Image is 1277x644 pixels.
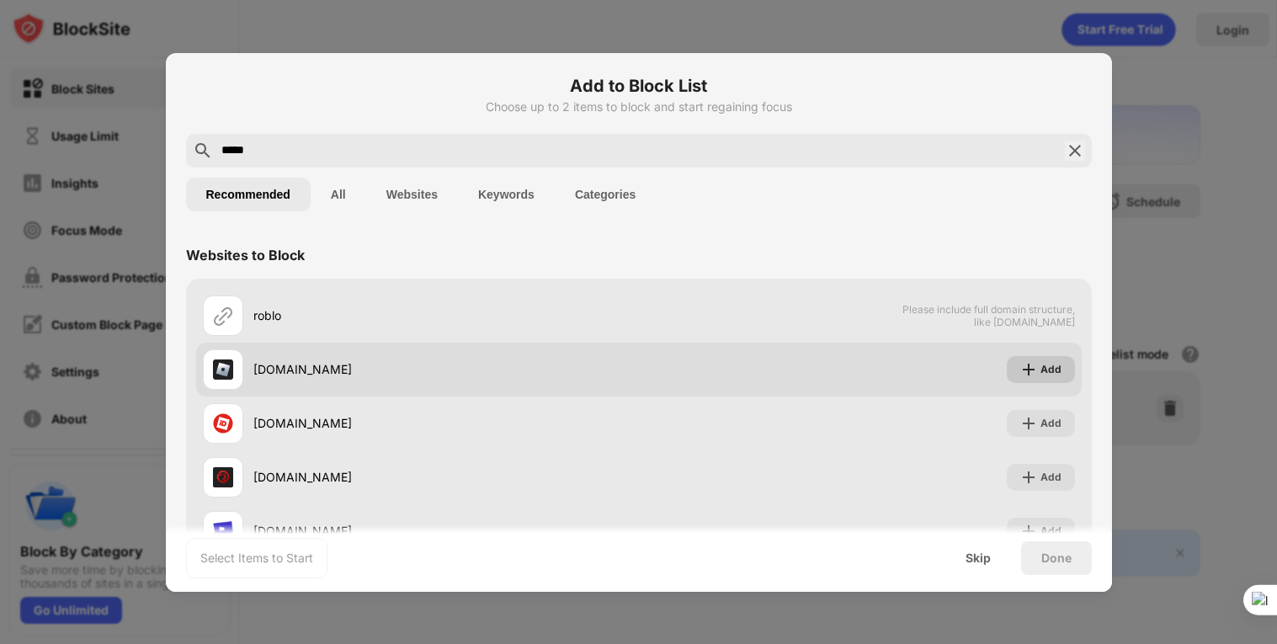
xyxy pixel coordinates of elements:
[213,359,233,380] img: favicons
[1040,415,1062,432] div: Add
[253,522,639,540] div: [DOMAIN_NAME]
[253,360,639,378] div: [DOMAIN_NAME]
[1040,523,1062,540] div: Add
[966,551,991,565] div: Skip
[1040,361,1062,378] div: Add
[186,73,1092,98] h6: Add to Block List
[1065,141,1085,161] img: search-close
[902,303,1075,328] span: Please include full domain structure, like [DOMAIN_NAME]
[186,247,305,263] div: Websites to Block
[213,467,233,487] img: favicons
[200,550,313,567] div: Select Items to Start
[253,306,639,324] div: roblo
[186,100,1092,114] div: Choose up to 2 items to block and start regaining focus
[253,414,639,432] div: [DOMAIN_NAME]
[186,178,311,211] button: Recommended
[193,141,213,161] img: search.svg
[213,306,233,326] img: url.svg
[1041,551,1072,565] div: Done
[213,521,233,541] img: favicons
[253,468,639,486] div: [DOMAIN_NAME]
[213,413,233,434] img: favicons
[458,178,555,211] button: Keywords
[366,178,458,211] button: Websites
[1040,469,1062,486] div: Add
[555,178,656,211] button: Categories
[311,178,366,211] button: All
